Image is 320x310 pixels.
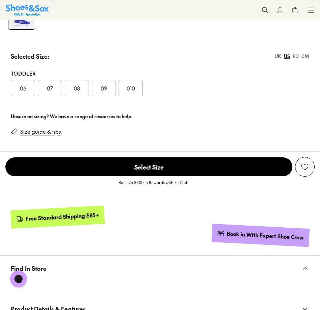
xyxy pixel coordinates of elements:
button: Add to Wishlist [295,157,315,177]
a: Shoes & Sox [6,4,49,16]
img: SNS_Logo_Responsive.svg [6,4,49,16]
div: CM [301,53,309,60]
span: 08 [74,84,80,92]
span: 06 [20,84,26,92]
span: Find In Store [11,258,46,278]
span: 010 [127,84,135,92]
div: US [284,53,290,60]
div: Unsure on sizing? We have a range of resources to help [11,113,309,120]
div: Toddler [11,69,309,77]
button: Select Size [5,157,292,177]
iframe: Find in Store [11,281,309,288]
a: Size guide & tips [20,128,61,135]
a: Book in With Expert Shoe Crew [212,224,310,247]
div: Book in With Expert Shoe Crew [227,230,304,241]
div: EU [293,53,299,60]
iframe: Gorgias live chat messenger [7,268,30,290]
div: UK [275,53,281,60]
a: Free Standard Shipping $85+ [10,206,105,229]
span: 07 [47,84,53,92]
p: Selected Size: [11,52,49,61]
span: 09 [101,84,107,92]
div: Free Standard Shipping $85+ [26,211,99,223]
p: Receive $7.00 in Rewards with Fit Club [119,179,188,191]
